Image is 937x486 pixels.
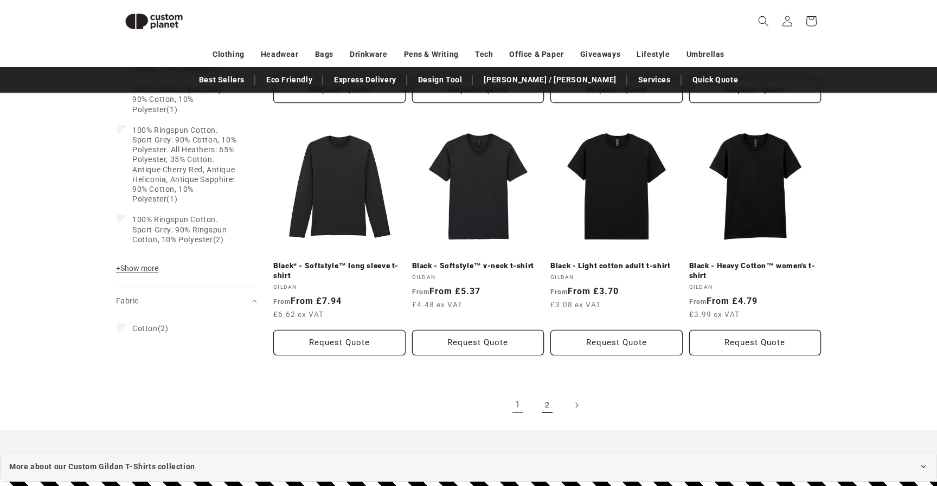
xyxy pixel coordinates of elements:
button: Request Quote [412,330,544,355]
a: Design Tool [413,70,468,89]
span: Show more [116,264,158,273]
span: Fabric [116,296,138,305]
a: Services [633,70,676,89]
a: Drinkware [350,45,387,64]
a: Black - Heavy Cotton™ women's t-shirt [689,261,822,280]
span: (2) [132,323,168,333]
a: Page 1 [506,393,530,417]
button: Request Quote [550,330,683,355]
a: Express Delivery [329,70,402,89]
span: More about our Custom Gildan T-Shirts collection [9,460,195,474]
a: Pens & Writing [404,45,459,64]
a: Page 2 [535,393,559,417]
span: 100% Ringspun Cotton. Sport Grey: 90% Cotton, 10% Polyester. All Heathers: 65% Polyester, 35% Cot... [132,126,236,203]
a: Clothing [213,45,245,64]
a: Next page [564,393,588,417]
a: Black - Softstyle™ v-neck t-shirt [412,261,544,271]
img: Custom Planet [116,4,192,38]
a: Giveaways [580,45,620,64]
a: [PERSON_NAME] / [PERSON_NAME] [478,70,621,89]
a: Lifestyle [637,45,670,64]
nav: Pagination [273,393,821,417]
button: Show more [116,263,162,278]
span: (2) [132,215,239,244]
button: Request Quote [273,330,406,355]
a: Best Sellers [194,70,250,89]
span: (1) [132,125,239,204]
a: Tech [475,45,493,64]
a: Office & Paper [509,45,563,64]
a: Umbrellas [686,45,724,64]
a: Quick Quote [687,70,744,89]
a: Black - Light cotton adult t-shirt [550,261,683,271]
span: (1) [132,85,239,114]
a: Eco Friendly [261,70,318,89]
span: + [116,264,120,273]
summary: Fabric (0 selected) [116,287,257,315]
span: Cotton [132,324,158,333]
summary: Search [752,9,775,33]
span: 100% Cotton. Sport Grey: 90% Cotton, 10% Polyester [132,85,224,113]
button: Request Quote [689,330,822,355]
span: 100% Ringspun Cotton. Sport Grey: 90% Ringspun Cotton, 10% Polyester [132,215,227,243]
iframe: Chat Widget [751,369,937,486]
a: Black* - Softstyle™ long sleeve t-shirt [273,261,406,280]
a: Headwear [261,45,299,64]
a: Bags [315,45,333,64]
